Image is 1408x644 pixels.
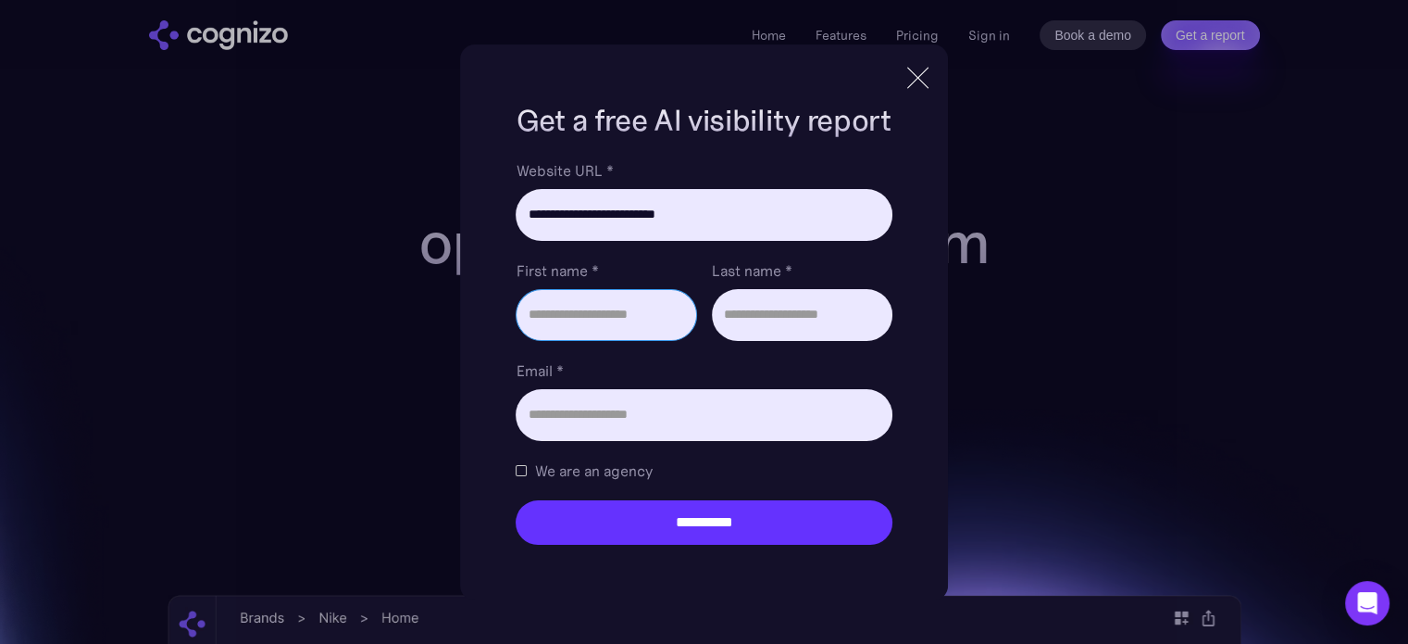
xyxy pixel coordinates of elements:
label: Last name * [712,259,892,282]
label: Email * [516,360,891,382]
label: First name * [516,259,696,282]
h1: Get a free AI visibility report [516,100,891,141]
form: Brand Report Form [516,159,891,545]
label: Website URL * [516,159,891,182]
span: We are an agency [534,460,652,482]
div: Open Intercom Messenger [1345,581,1389,625]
